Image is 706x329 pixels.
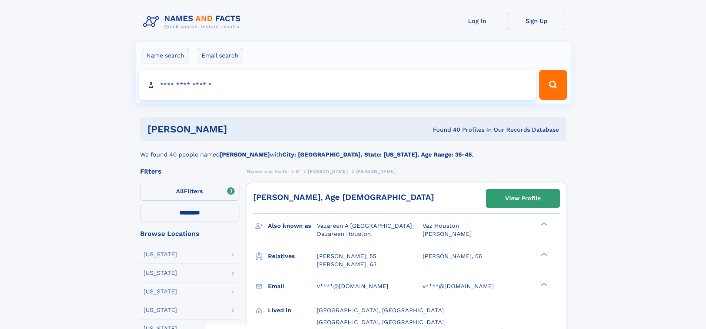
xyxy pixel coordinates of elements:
[197,48,243,63] label: Email search
[539,70,567,100] button: Search Button
[539,282,548,287] div: ❯
[539,222,548,227] div: ❯
[140,12,247,32] img: Logo Names and Facts
[317,319,444,326] span: [GEOGRAPHIC_DATA], [GEOGRAPHIC_DATA]
[220,151,270,158] b: [PERSON_NAME]
[143,289,177,295] div: [US_STATE]
[140,183,239,201] label: Filters
[143,251,177,257] div: [US_STATE]
[422,230,472,237] span: [PERSON_NAME]
[140,230,239,237] div: Browse Locations
[486,190,560,207] a: View Profile
[268,220,317,232] h3: Also known as
[139,70,536,100] input: search input
[539,252,548,257] div: ❯
[507,12,566,30] a: Sign Up
[505,190,541,207] div: View Profile
[296,167,300,176] a: M
[140,168,239,175] div: Filters
[143,307,177,313] div: [US_STATE]
[247,167,288,176] a: Names and Facts
[330,126,559,134] div: Found 40 Profiles In Our Records Database
[148,125,330,134] h1: [PERSON_NAME]
[308,167,348,176] a: [PERSON_NAME]
[143,270,177,276] div: [US_STATE]
[317,230,371,237] span: Dazareen Houston
[317,222,412,229] span: Vazareen A [GEOGRAPHIC_DATA]
[142,48,189,63] label: Name search
[296,169,300,174] span: M
[140,141,566,159] div: We found 40 people named with .
[308,169,348,174] span: [PERSON_NAME]
[422,252,482,260] a: [PERSON_NAME], 56
[448,12,507,30] a: Log In
[317,252,376,260] a: [PERSON_NAME], 55
[282,151,472,158] b: City: [GEOGRAPHIC_DATA], State: [US_STATE], Age Range: 35-45
[176,188,184,195] span: All
[268,280,317,293] h3: Email
[317,260,377,269] a: [PERSON_NAME], 63
[317,307,444,314] span: [GEOGRAPHIC_DATA], [GEOGRAPHIC_DATA]
[356,169,396,174] span: [PERSON_NAME]
[268,304,317,317] h3: Lived in
[253,193,434,202] a: [PERSON_NAME], Age [DEMOGRAPHIC_DATA]
[268,250,317,263] h3: Relatives
[422,222,459,229] span: Vaz Houston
